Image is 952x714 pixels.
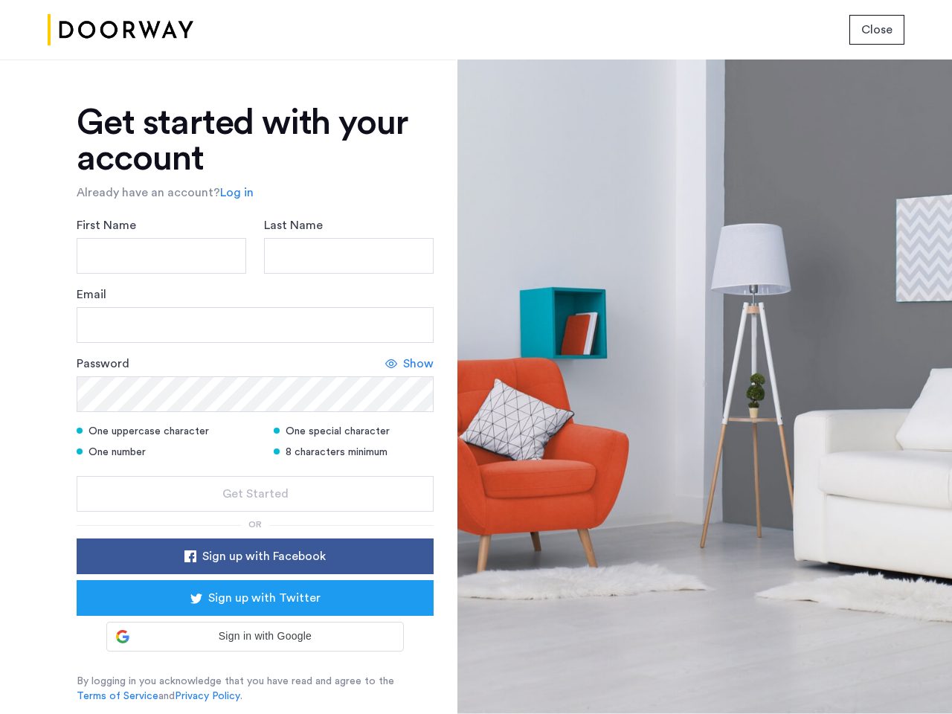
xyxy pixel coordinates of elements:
label: Password [77,355,129,373]
span: Already have an account? [77,187,220,199]
span: or [248,520,262,529]
div: One uppercase character [77,424,255,439]
button: button [77,580,434,616]
a: Privacy Policy [175,689,240,704]
span: Sign up with Facebook [202,547,326,565]
label: Last Name [264,216,323,234]
span: Close [861,21,892,39]
a: Log in [220,184,254,202]
h1: Get started with your account [77,105,434,176]
div: One number [77,445,255,460]
span: Sign up with Twitter [208,589,321,607]
button: button [77,476,434,512]
label: First Name [77,216,136,234]
span: Sign in with Google [135,628,394,644]
label: Email [77,286,106,303]
span: Get Started [222,485,289,503]
img: logo [48,2,193,58]
div: 8 characters minimum [274,445,434,460]
button: button [849,15,904,45]
a: Terms of Service [77,689,158,704]
span: Show [403,355,434,373]
p: By logging in you acknowledge that you have read and agree to the and . [77,674,434,704]
button: button [77,538,434,574]
div: One special character [274,424,434,439]
div: Sign in with Google [106,622,404,652]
